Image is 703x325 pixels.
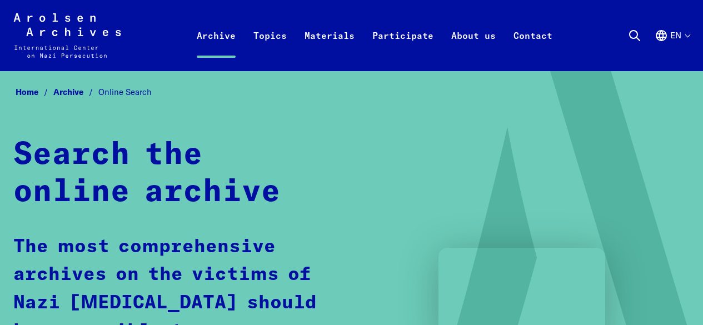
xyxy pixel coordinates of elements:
[188,13,561,58] nav: Primary
[188,27,245,71] a: Archive
[296,27,363,71] a: Materials
[16,87,53,97] a: Home
[245,27,296,71] a: Topics
[655,29,690,69] button: English, language selection
[13,139,281,208] strong: Search the online archive
[505,27,561,71] a: Contact
[98,87,152,97] span: Online Search
[442,27,505,71] a: About us
[363,27,442,71] a: Participate
[13,84,690,101] nav: Breadcrumb
[53,87,98,97] a: Archive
